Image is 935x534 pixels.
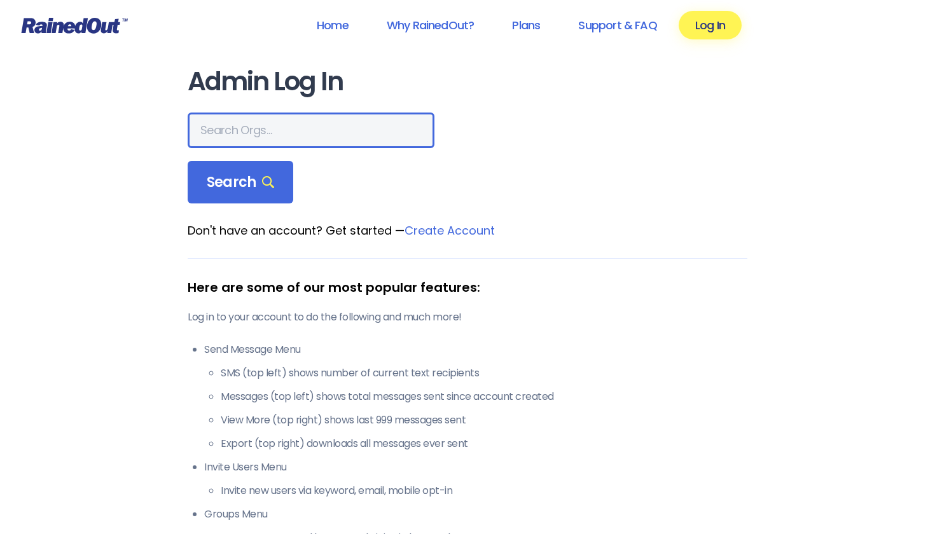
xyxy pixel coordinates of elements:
[188,161,293,204] div: Search
[188,310,747,325] p: Log in to your account to do the following and much more!
[221,436,747,451] li: Export (top right) downloads all messages ever sent
[562,11,673,39] a: Support & FAQ
[204,460,747,498] li: Invite Users Menu
[370,11,491,39] a: Why RainedOut?
[679,11,742,39] a: Log In
[221,366,747,381] li: SMS (top left) shows number of current text recipients
[204,342,747,451] li: Send Message Menu
[300,11,365,39] a: Home
[405,222,495,238] a: Create Account
[207,174,274,191] span: Search
[221,413,747,428] li: View More (top right) shows last 999 messages sent
[188,113,434,148] input: Search Orgs…
[221,389,747,404] li: Messages (top left) shows total messages sent since account created
[188,278,747,297] div: Here are some of our most popular features:
[495,11,557,39] a: Plans
[221,483,747,498] li: Invite new users via keyword, email, mobile opt-in
[188,67,747,96] h1: Admin Log In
